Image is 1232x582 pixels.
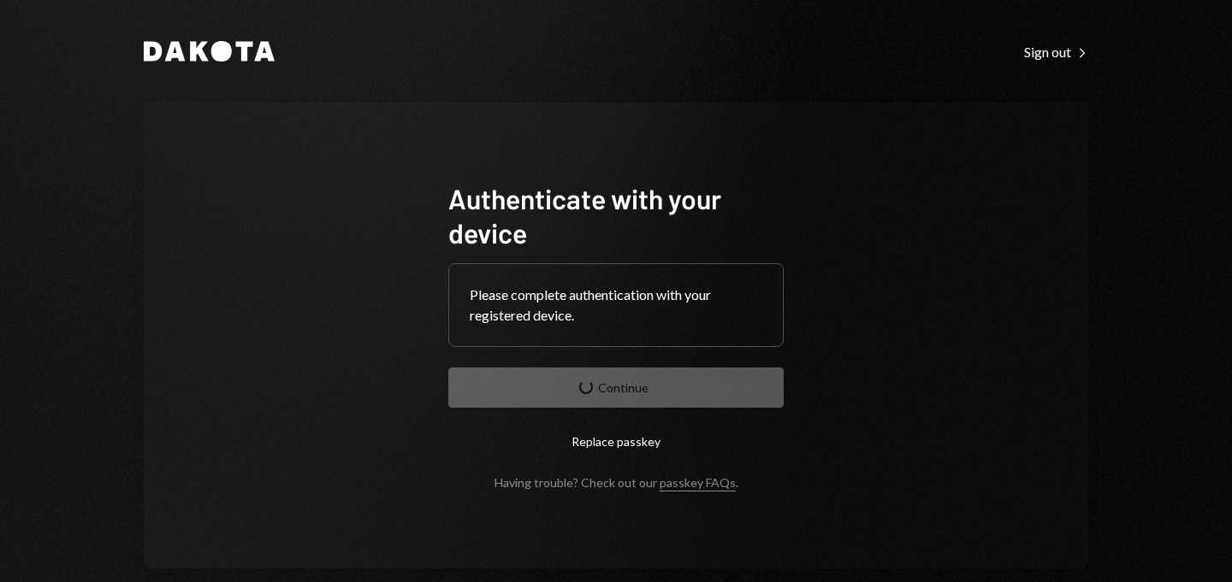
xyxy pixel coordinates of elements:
[448,181,784,250] h1: Authenticate with your device
[495,475,738,490] div: Having trouble? Check out our .
[1024,44,1088,61] div: Sign out
[660,475,736,491] a: passkey FAQs
[470,285,762,326] div: Please complete authentication with your registered device.
[448,421,784,461] button: Replace passkey
[1024,42,1088,61] a: Sign out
